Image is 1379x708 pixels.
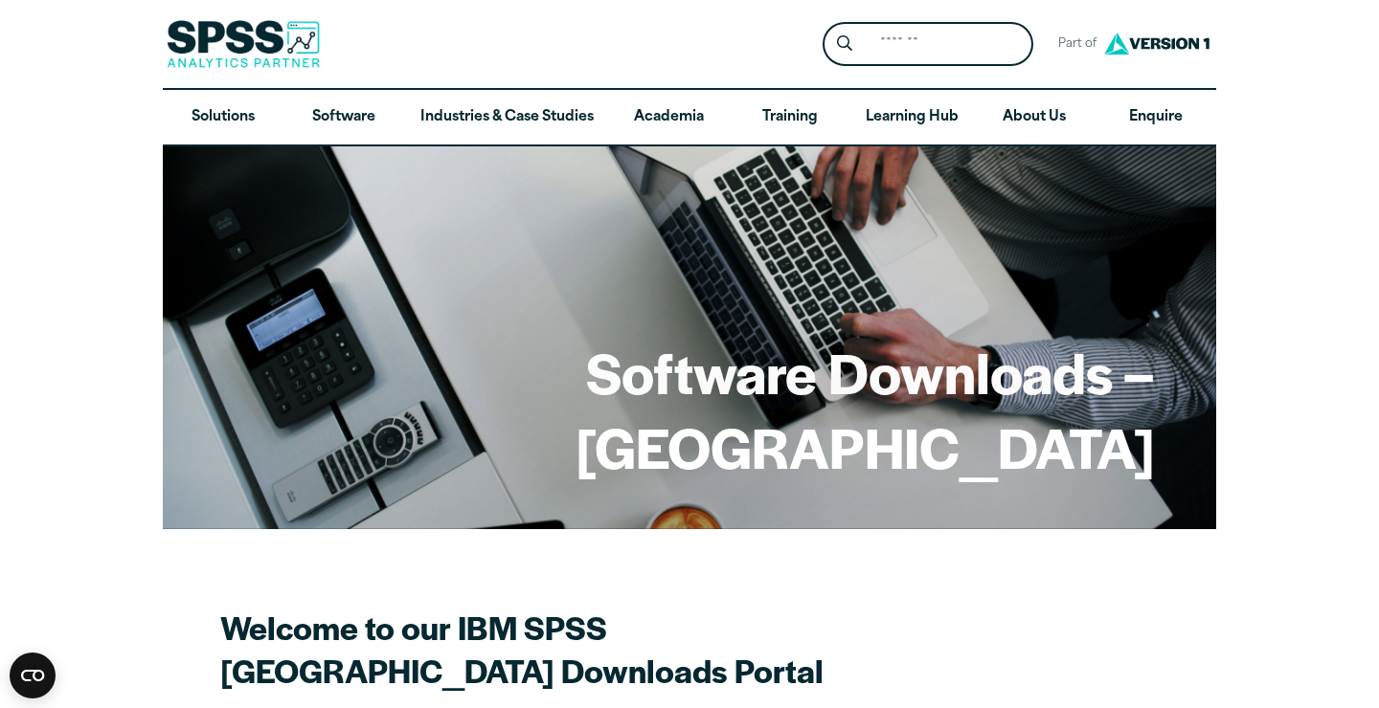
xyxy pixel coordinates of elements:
h1: Software Downloads – [GEOGRAPHIC_DATA] [224,335,1155,483]
nav: Desktop version of site main menu [163,90,1216,145]
a: Training [730,90,850,145]
button: Open CMP widget [10,653,56,698]
a: Software [283,90,404,145]
svg: CookieBot Widget Icon [10,653,56,698]
a: About Us [974,90,1095,145]
img: Version1 Logo [1099,26,1214,61]
span: Part of [1049,31,1099,58]
a: Industries & Case Studies [405,90,609,145]
a: Enquire [1096,90,1216,145]
h2: Welcome to our IBM SPSS [GEOGRAPHIC_DATA] Downloads Portal [220,606,891,692]
svg: Search magnifying glass icon [837,35,852,52]
div: CookieBot Widget Contents [10,653,56,698]
button: Search magnifying glass icon [827,27,863,62]
a: Learning Hub [850,90,974,145]
form: Site Header Search Form [823,22,1033,67]
a: Solutions [163,90,283,145]
a: Academia [609,90,730,145]
img: SPSS Analytics Partner [167,20,320,68]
